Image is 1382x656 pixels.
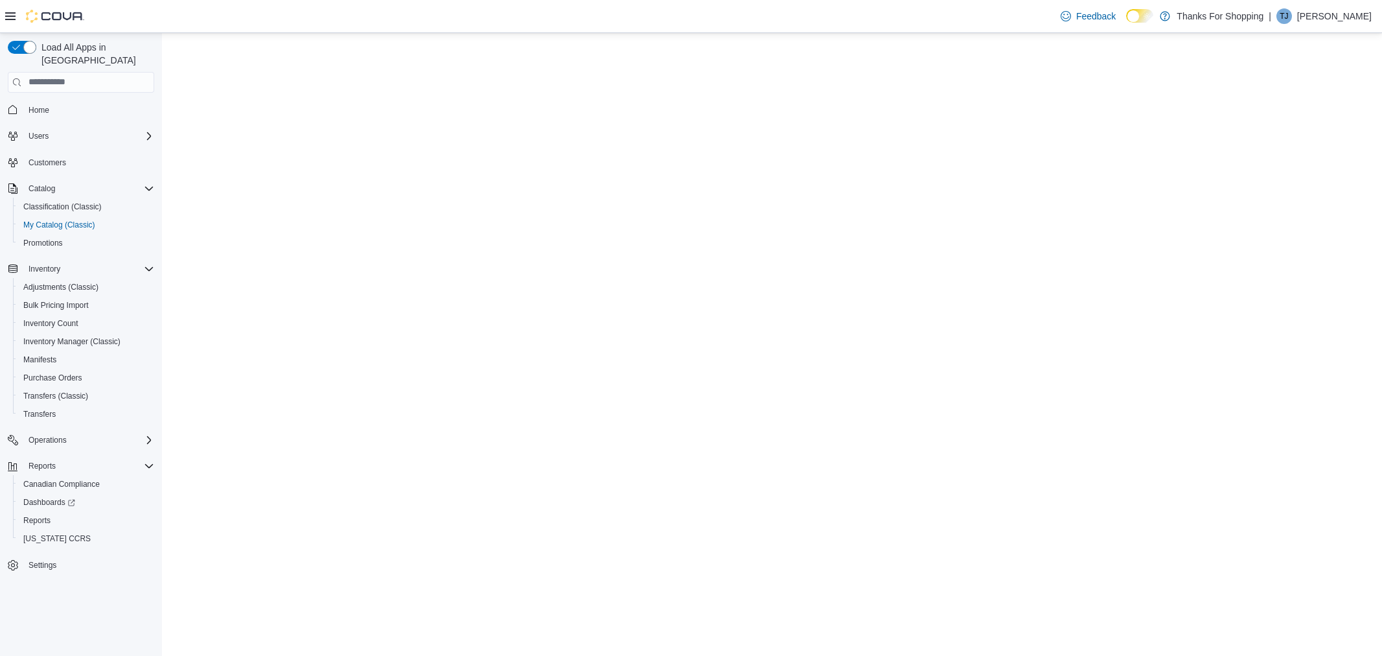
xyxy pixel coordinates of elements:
[18,531,96,546] a: [US_STATE] CCRS
[1126,9,1153,23] input: Dark Mode
[23,238,63,248] span: Promotions
[13,405,159,423] button: Transfers
[23,432,154,448] span: Operations
[23,102,54,118] a: Home
[29,131,49,141] span: Users
[3,457,159,475] button: Reports
[13,296,159,314] button: Bulk Pricing Import
[23,409,56,419] span: Transfers
[1076,10,1116,23] span: Feedback
[1276,8,1292,24] div: Tina Jansen
[23,458,61,474] button: Reports
[18,370,87,386] a: Purchase Orders
[23,282,98,292] span: Adjustments (Classic)
[3,100,159,119] button: Home
[23,300,89,310] span: Bulk Pricing Import
[18,316,84,331] a: Inventory Count
[23,155,71,170] a: Customers
[8,95,154,609] nav: Complex example
[23,102,154,118] span: Home
[18,235,68,251] a: Promotions
[18,199,107,215] a: Classification (Classic)
[18,495,80,510] a: Dashboards
[18,352,154,368] span: Manifests
[23,391,88,401] span: Transfers (Classic)
[1177,8,1263,24] p: Thanks For Shopping
[18,513,56,528] a: Reports
[26,10,84,23] img: Cova
[18,388,154,404] span: Transfers (Classic)
[18,531,154,546] span: Washington CCRS
[29,461,56,471] span: Reports
[3,127,159,145] button: Users
[1269,8,1271,24] p: |
[23,432,72,448] button: Operations
[29,264,60,274] span: Inventory
[13,314,159,333] button: Inventory Count
[13,278,159,296] button: Adjustments (Classic)
[18,279,154,295] span: Adjustments (Classic)
[13,351,159,369] button: Manifests
[18,279,104,295] a: Adjustments (Classic)
[13,333,159,351] button: Inventory Manager (Classic)
[18,513,154,528] span: Reports
[3,180,159,198] button: Catalog
[36,41,154,67] span: Load All Apps in [GEOGRAPHIC_DATA]
[23,181,60,196] button: Catalog
[13,493,159,511] a: Dashboards
[23,458,154,474] span: Reports
[18,235,154,251] span: Promotions
[1280,8,1288,24] span: TJ
[13,216,159,234] button: My Catalog (Classic)
[1297,8,1372,24] p: [PERSON_NAME]
[29,560,56,570] span: Settings
[18,476,105,492] a: Canadian Compliance
[18,476,154,492] span: Canadian Compliance
[23,373,82,383] span: Purchase Orders
[3,556,159,574] button: Settings
[18,217,100,233] a: My Catalog (Classic)
[13,198,159,216] button: Classification (Classic)
[29,435,67,445] span: Operations
[23,497,75,508] span: Dashboards
[29,158,66,168] span: Customers
[13,369,159,387] button: Purchase Orders
[13,234,159,252] button: Promotions
[23,318,78,329] span: Inventory Count
[18,334,126,349] a: Inventory Manager (Classic)
[3,153,159,172] button: Customers
[23,355,56,365] span: Manifests
[23,261,154,277] span: Inventory
[18,495,154,510] span: Dashboards
[18,199,154,215] span: Classification (Classic)
[23,181,154,196] span: Catalog
[18,406,154,422] span: Transfers
[18,370,154,386] span: Purchase Orders
[23,202,102,212] span: Classification (Classic)
[18,217,154,233] span: My Catalog (Classic)
[23,515,51,526] span: Reports
[18,334,154,349] span: Inventory Manager (Classic)
[23,261,65,277] button: Inventory
[3,431,159,449] button: Operations
[18,298,154,313] span: Bulk Pricing Import
[18,388,93,404] a: Transfers (Classic)
[13,511,159,530] button: Reports
[29,105,49,115] span: Home
[13,475,159,493] button: Canadian Compliance
[23,128,54,144] button: Users
[23,154,154,170] span: Customers
[13,530,159,548] button: [US_STATE] CCRS
[23,557,154,573] span: Settings
[18,352,62,368] a: Manifests
[1055,3,1121,29] a: Feedback
[23,557,62,573] a: Settings
[18,316,154,331] span: Inventory Count
[23,128,154,144] span: Users
[18,406,61,422] a: Transfers
[23,479,100,489] span: Canadian Compliance
[18,298,94,313] a: Bulk Pricing Import
[3,260,159,278] button: Inventory
[29,183,55,194] span: Catalog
